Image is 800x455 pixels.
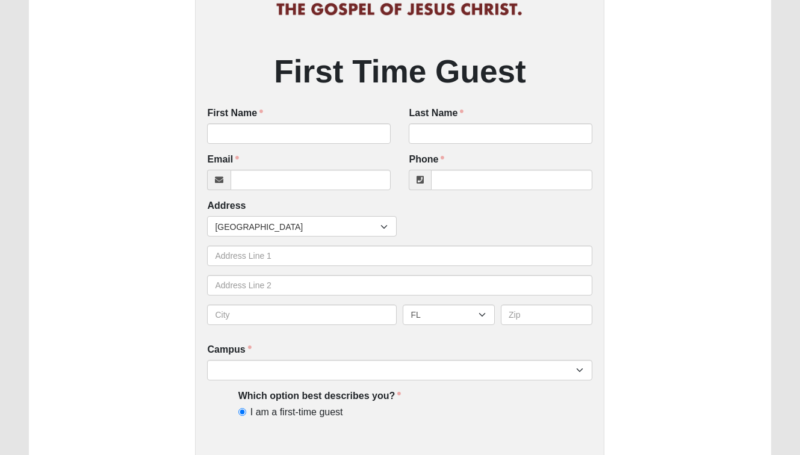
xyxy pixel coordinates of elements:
span: [GEOGRAPHIC_DATA] [215,217,380,237]
label: Email [207,153,239,167]
input: Zip [501,305,593,325]
input: I am a first-time guest [238,408,246,416]
input: Address Line 1 [207,246,592,266]
input: Address Line 2 [207,275,592,296]
h2: First Time Guest [207,52,592,91]
label: Address [207,199,246,213]
label: Which option best describes you? [238,389,401,403]
span: I am a first-time guest [250,406,343,419]
label: Last Name [409,107,464,120]
label: First Name [207,107,263,120]
label: Campus [207,343,251,357]
label: Phone [409,153,444,167]
input: City [207,305,397,325]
